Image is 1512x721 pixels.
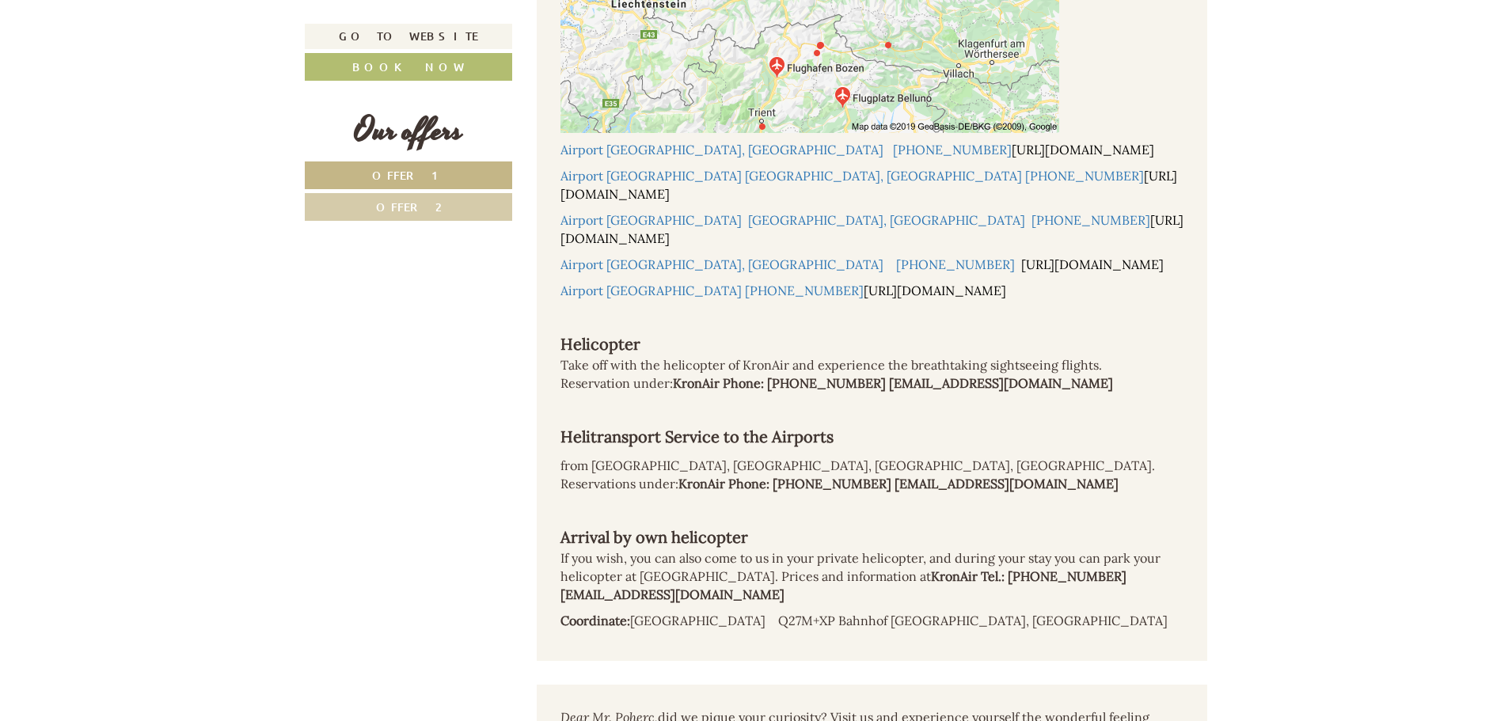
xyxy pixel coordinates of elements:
[1012,142,1154,157] a: [URL][DOMAIN_NAME]
[742,256,1015,272] a: , [GEOGRAPHIC_DATA] [PHONE_NUMBER]
[678,476,725,491] strong: KronAir
[305,108,512,154] div: Our offers
[560,212,1183,246] a: [URL][DOMAIN_NAME]
[560,427,834,446] span: Helitransport Service to the Airports
[673,375,720,391] strong: KronAir
[372,168,446,183] span: Offer 1
[376,199,442,214] span: Offer 2
[305,53,512,81] a: Book now
[560,527,748,547] span: Arrival by own helicopter
[560,526,1184,603] p: If you wish, you can also come to us in your private helicopter, and during your stay you can par...
[560,568,1126,602] strong: KronAir Tel.: [PHONE_NUMBER] [EMAIL_ADDRESS][DOMAIN_NAME]
[560,612,1184,630] p: [GEOGRAPHIC_DATA] Q27M+XP Bahnhof [GEOGRAPHIC_DATA], [GEOGRAPHIC_DATA]
[560,168,1144,184] a: Airport [GEOGRAPHIC_DATA] [GEOGRAPHIC_DATA], [GEOGRAPHIC_DATA] [PHONE_NUMBER]
[723,375,1113,391] strong: Phone: [PHONE_NUMBER] [EMAIL_ADDRESS][DOMAIN_NAME]
[1021,256,1164,272] a: [URL][DOMAIN_NAME]
[864,283,1006,298] a: [URL][DOMAIN_NAME]
[305,24,512,49] a: Go to website
[560,283,864,298] a: Airport [GEOGRAPHIC_DATA] [PHONE_NUMBER]
[560,333,1184,392] p: Take off with the helicopter of KronAir and experience the breathtaking sightseeing flights. Rese...
[560,256,742,272] a: Airport [GEOGRAPHIC_DATA]
[728,476,1119,491] strong: Phone: [PHONE_NUMBER] [EMAIL_ADDRESS][DOMAIN_NAME]
[560,142,1012,157] a: Airport [GEOGRAPHIC_DATA], [GEOGRAPHIC_DATA] [PHONE_NUMBER]
[560,334,640,354] span: Helicopter
[560,613,630,628] strong: Coordinate:
[560,457,1184,493] p: from [GEOGRAPHIC_DATA], [GEOGRAPHIC_DATA], [GEOGRAPHIC_DATA], [GEOGRAPHIC_DATA]. Reservations under:
[560,212,1150,228] a: Airport [GEOGRAPHIC_DATA] [GEOGRAPHIC_DATA], [GEOGRAPHIC_DATA] [PHONE_NUMBER]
